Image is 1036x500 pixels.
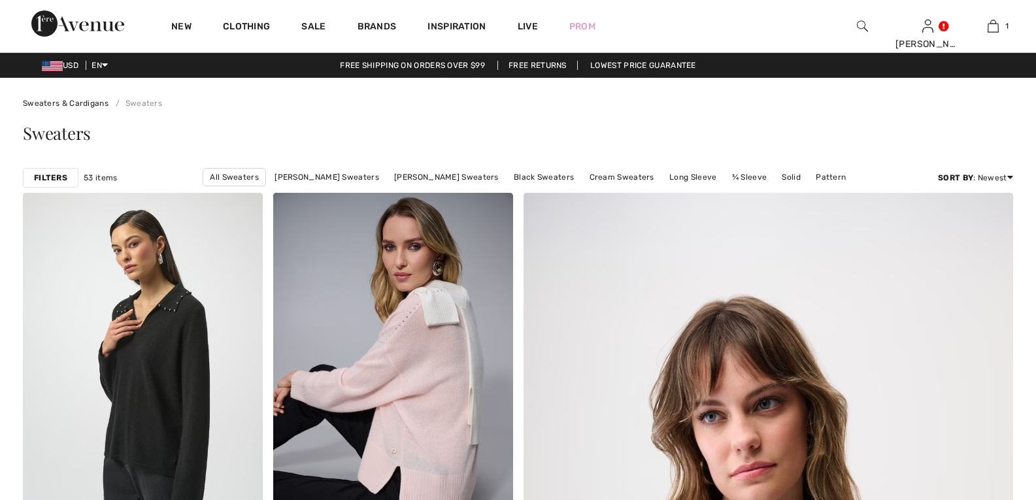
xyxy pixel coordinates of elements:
img: 1ère Avenue [31,10,124,37]
span: Sweaters [23,122,91,144]
a: Sweaters & Cardigans [23,99,109,108]
a: Live [518,20,538,33]
img: My Info [922,18,933,34]
div: [PERSON_NAME] [895,37,960,51]
a: All Sweaters [203,168,266,186]
a: Cream Sweaters [583,169,661,186]
a: New [171,21,192,35]
a: Solid [775,169,807,186]
a: Free Returns [497,61,578,70]
a: Lowest Price Guarantee [580,61,707,70]
a: Pattern [809,169,852,186]
a: Free shipping on orders over $99 [329,61,495,70]
a: Prom [569,20,595,33]
strong: Filters [34,172,67,184]
strong: Sort By [938,173,973,182]
img: US Dollar [42,61,63,71]
span: 53 items [84,172,117,184]
a: ¾ Sleeve [726,169,773,186]
img: My Bag [988,18,999,34]
a: Long Sleeve [663,169,723,186]
a: Black Sweaters [507,169,580,186]
a: [PERSON_NAME] Sweaters [388,169,505,186]
a: 1 [961,18,1025,34]
span: Inspiration [427,21,486,35]
a: [PERSON_NAME] Sweaters [268,169,386,186]
span: USD [42,61,84,70]
a: Sweaters [110,99,162,108]
span: EN [92,61,108,70]
img: search the website [857,18,868,34]
a: Clothing [223,21,270,35]
a: Brands [358,21,397,35]
span: 1 [1005,20,1009,32]
div: : Newest [938,172,1013,184]
a: Sale [301,21,326,35]
a: Sign In [922,20,933,32]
